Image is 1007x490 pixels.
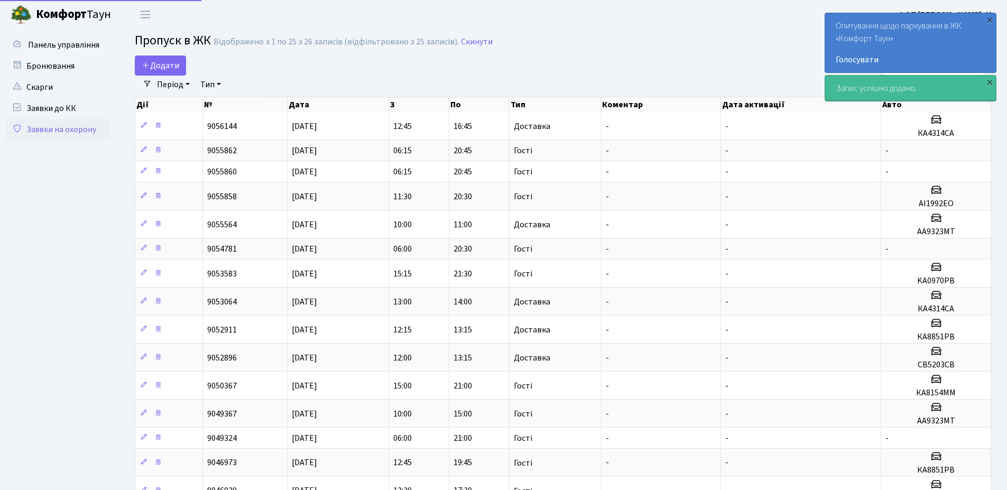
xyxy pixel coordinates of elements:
[881,97,991,112] th: Авто
[203,97,288,112] th: №
[292,268,317,280] span: [DATE]
[5,34,111,56] a: Панель управління
[142,60,179,71] span: Додати
[885,128,986,138] h5: КА4314СА
[5,98,111,119] a: Заявки до КК
[885,227,986,237] h5: АА9323МТ
[984,14,995,25] div: ×
[885,243,889,255] span: -
[196,76,225,94] a: Тип
[461,37,493,47] a: Скинути
[514,168,532,176] span: Гості
[606,457,609,469] span: -
[454,243,472,255] span: 20:30
[36,6,111,24] span: Таун
[153,76,194,94] a: Період
[393,243,412,255] span: 06:00
[514,354,550,362] span: Доставка
[292,243,317,255] span: [DATE]
[725,191,728,202] span: -
[207,121,237,132] span: 9056144
[393,352,412,364] span: 12:00
[393,219,412,230] span: 10:00
[885,388,986,398] h5: КА8154ММ
[454,166,472,178] span: 20:45
[207,219,237,230] span: 9055564
[885,304,986,314] h5: КА4314СА
[28,39,99,51] span: Панель управління
[725,219,728,230] span: -
[606,166,609,178] span: -
[606,145,609,156] span: -
[606,296,609,308] span: -
[393,432,412,444] span: 06:00
[292,219,317,230] span: [DATE]
[214,37,459,47] div: Відображено з 1 по 25 з 26 записів (відфільтровано з 25 записів).
[292,408,317,420] span: [DATE]
[885,416,986,426] h5: АА9323МТ
[606,408,609,420] span: -
[292,121,317,132] span: [DATE]
[885,332,986,342] h5: КА8851РВ
[836,53,985,66] a: Голосувати
[132,6,159,23] button: Переключити навігацію
[606,219,609,230] span: -
[825,76,996,101] div: Запис успішно додано.
[454,268,472,280] span: 21:30
[514,459,532,467] span: Гості
[454,408,472,420] span: 15:00
[514,146,532,155] span: Гості
[393,191,412,202] span: 11:30
[207,243,237,255] span: 9054781
[454,191,472,202] span: 20:30
[207,408,237,420] span: 9049367
[721,97,881,112] th: Дата активації
[135,97,203,112] th: Дії
[207,457,237,469] span: 9046973
[454,219,472,230] span: 11:00
[207,324,237,336] span: 9052911
[135,31,211,50] span: Пропуск в ЖК
[393,324,412,336] span: 12:15
[454,296,472,308] span: 14:00
[606,121,609,132] span: -
[207,268,237,280] span: 9053583
[5,119,111,140] a: Заявки на охорону
[393,457,412,469] span: 12:45
[725,268,728,280] span: -
[36,6,87,23] b: Комфорт
[449,97,510,112] th: По
[292,166,317,178] span: [DATE]
[393,121,412,132] span: 12:45
[725,121,728,132] span: -
[606,268,609,280] span: -
[393,268,412,280] span: 15:15
[725,432,728,444] span: -
[393,408,412,420] span: 10:00
[454,432,472,444] span: 21:00
[725,166,728,178] span: -
[514,410,532,418] span: Гості
[207,296,237,308] span: 9053064
[725,296,728,308] span: -
[606,432,609,444] span: -
[389,97,449,112] th: З
[207,145,237,156] span: 9055862
[885,360,986,370] h5: СВ5203СВ
[898,8,994,21] a: ФОП [PERSON_NAME]. Н.
[725,380,728,392] span: -
[292,432,317,444] span: [DATE]
[292,457,317,469] span: [DATE]
[606,352,609,364] span: -
[885,276,986,286] h5: KA0970PB
[606,380,609,392] span: -
[454,352,472,364] span: 13:15
[510,97,602,112] th: Тип
[393,296,412,308] span: 13:00
[885,432,889,444] span: -
[207,352,237,364] span: 9052896
[207,432,237,444] span: 9049324
[454,324,472,336] span: 13:15
[885,166,889,178] span: -
[393,166,412,178] span: 06:15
